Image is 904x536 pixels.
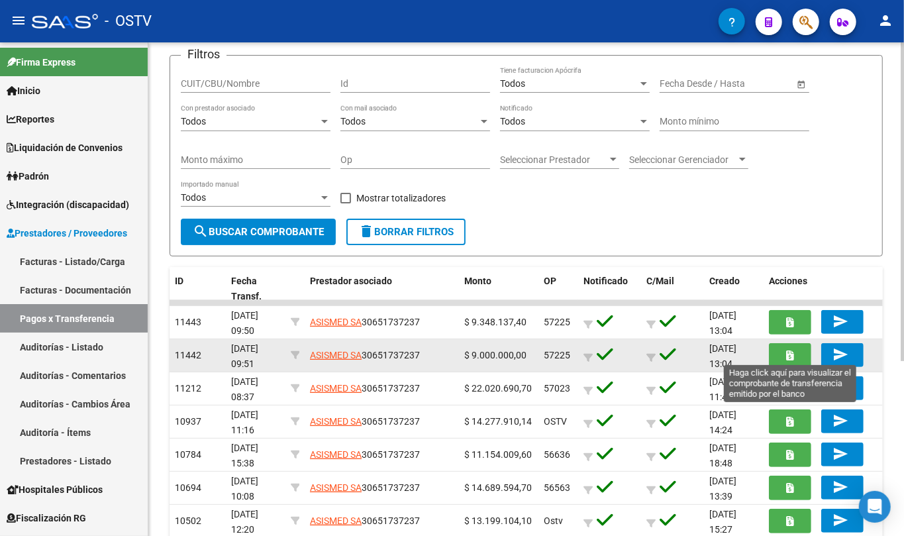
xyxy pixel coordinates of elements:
button: Open calendar [794,77,808,91]
span: [DATE] 15:38 [231,443,258,468]
span: [DATE] 09:51 [231,343,258,369]
mat-icon: delete [358,223,374,239]
span: Hospitales Públicos [7,482,103,497]
mat-icon: send [832,479,848,495]
span: ID [175,276,183,286]
span: [DATE] 12:20 [231,509,258,535]
div: Palabras clave [156,78,211,87]
span: Integración (discapacidad) [7,197,129,212]
span: Ostv [544,515,563,526]
mat-icon: send [832,512,848,528]
span: 57225 [544,317,570,327]
span: $ 22.020.690,70 [464,383,532,394]
mat-icon: send [832,413,848,429]
span: OSTV [544,416,567,427]
span: Prestador asociado [310,276,392,286]
span: 11443 [175,317,201,327]
input: Fecha inicio [660,78,708,89]
span: Seleccionar Gerenciador [629,154,736,166]
span: [DATE] 11:45 [709,376,736,402]
span: $ 9.348.137,40 [464,317,527,327]
div: Dominio: [DOMAIN_NAME] [34,34,148,45]
datatable-header-cell: OP [538,267,578,311]
span: 30651737237 [310,350,420,360]
span: Mostrar totalizadores [356,190,446,206]
img: website_grey.svg [21,34,32,45]
span: [DATE] 15:27 [709,509,736,535]
img: tab_keywords_by_traffic_grey.svg [141,77,152,87]
div: v 4.0.25 [37,21,65,32]
span: Todos [500,78,525,89]
span: Borrar Filtros [358,226,454,238]
button: Buscar Comprobante [181,219,336,245]
datatable-header-cell: Monto [459,267,538,311]
h3: Filtros [181,45,226,64]
span: ASISMED SA [310,482,362,493]
span: Fiscalización RG [7,511,86,525]
mat-icon: send [832,347,848,362]
span: Reportes [7,112,54,127]
span: OP [544,276,556,286]
span: Notificado [583,276,628,286]
mat-icon: menu [11,13,26,28]
datatable-header-cell: ID [170,267,226,311]
datatable-header-cell: Creado [704,267,764,311]
span: Todos [340,116,366,127]
span: Monto [464,276,491,286]
input: Fecha fin [719,78,784,89]
span: Todos [181,192,206,203]
span: [DATE] 11:16 [231,409,258,435]
span: ASISMED SA [310,383,362,394]
mat-icon: send [832,313,848,329]
span: 30651737237 [310,449,420,460]
datatable-header-cell: Prestador asociado [305,267,459,311]
div: Open Intercom Messenger [859,491,891,523]
span: 30651737237 [310,317,420,327]
span: 11442 [175,350,201,360]
span: $ 9.000.000,00 [464,350,527,360]
span: $ 14.277.910,14 [464,416,532,427]
span: [DATE] 13:04 [709,310,736,336]
span: 57225 [544,350,570,360]
span: [DATE] 14:24 [709,409,736,435]
datatable-header-cell: Acciones [764,267,883,311]
datatable-header-cell: Notificado [578,267,641,311]
span: Todos [181,116,206,127]
span: ASISMED SA [310,449,362,460]
span: 56563 [544,482,570,493]
span: 10937 [175,416,201,427]
span: ASISMED SA [310,350,362,360]
span: 57023 [544,383,570,394]
span: 10784 [175,449,201,460]
span: ASISMED SA [310,515,362,526]
mat-icon: send [832,380,848,396]
span: 56636 [544,449,570,460]
span: 10502 [175,515,201,526]
img: tab_domain_overview_orange.svg [55,77,66,87]
span: 10694 [175,482,201,493]
span: $ 13.199.104,10 [464,515,532,526]
mat-icon: person [878,13,893,28]
span: $ 11.154.009,60 [464,449,532,460]
span: 30651737237 [310,383,420,394]
button: Borrar Filtros [346,219,466,245]
span: [DATE] 09:50 [231,310,258,336]
span: 11212 [175,383,201,394]
img: logo_orange.svg [21,21,32,32]
span: $ 14.689.594,70 [464,482,532,493]
span: Padrón [7,169,49,184]
span: Acciones [769,276,807,286]
datatable-header-cell: Fecha Transf. [226,267,285,311]
span: Prestadores / Proveedores [7,226,127,241]
span: [DATE] 18:48 [709,443,736,468]
span: 30651737237 [310,515,420,526]
mat-icon: search [193,223,209,239]
span: Inicio [7,83,40,98]
span: ASISMED SA [310,416,362,427]
span: Creado [709,276,740,286]
span: ASISMED SA [310,317,362,327]
datatable-header-cell: C/Mail [641,267,704,311]
span: [DATE] 13:04 [709,343,736,369]
mat-icon: send [832,446,848,462]
span: Firma Express [7,55,75,70]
